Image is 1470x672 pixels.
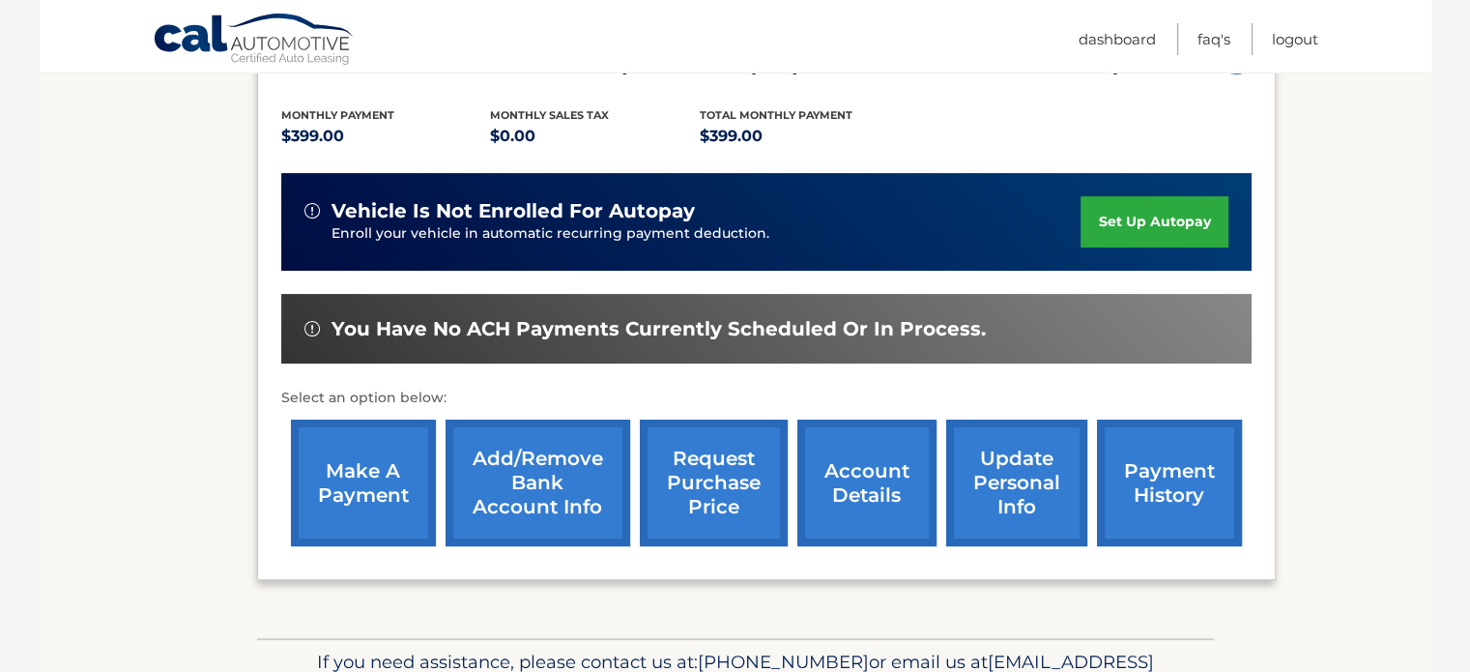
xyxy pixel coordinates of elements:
p: $399.00 [700,123,909,150]
p: $399.00 [281,123,491,150]
a: account details [797,420,937,546]
p: Select an option below: [281,387,1252,410]
a: Add/Remove bank account info [446,420,630,546]
a: update personal info [946,420,1087,546]
p: $0.00 [490,123,700,150]
a: Dashboard [1079,23,1156,55]
span: You have no ACH payments currently scheduled or in process. [331,317,986,341]
img: alert-white.svg [304,203,320,219]
a: set up autopay [1081,196,1227,248]
a: make a payment [291,420,436,546]
a: request purchase price [640,420,788,546]
img: alert-white.svg [304,321,320,336]
span: Monthly sales Tax [490,108,609,122]
a: Logout [1272,23,1318,55]
a: FAQ's [1197,23,1230,55]
p: Enroll your vehicle in automatic recurring payment deduction. [331,223,1081,245]
a: Cal Automotive [153,13,356,69]
span: vehicle is not enrolled for autopay [331,199,695,223]
span: Total Monthly Payment [700,108,852,122]
a: payment history [1097,420,1242,546]
span: Monthly Payment [281,108,394,122]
